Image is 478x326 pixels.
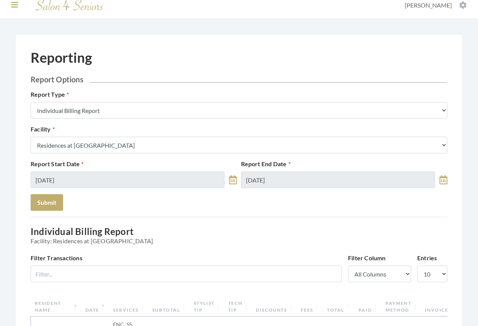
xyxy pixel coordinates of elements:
th: Tech Tip: activate to sort column ascending [224,297,252,317]
th: Paid: activate to sort column ascending [355,297,382,317]
th: Services: activate to sort column ascending [109,297,149,317]
button: [PERSON_NAME] [402,1,469,9]
span: [PERSON_NAME] [405,2,452,9]
a: toggle [229,171,237,188]
th: Payment Method: activate to sort column ascending [382,297,421,317]
input: Filter... [31,266,342,282]
label: Facility [31,125,55,134]
th: Total: activate to sort column ascending [323,297,355,317]
label: Entries [417,253,437,263]
h3: Individual Billing Report [31,226,447,244]
h2: Report Options [31,75,447,84]
th: Resident Name: activate to sort column descending [31,297,82,317]
th: Invoiceable: activate to sort column ascending [421,297,472,317]
h1: Reporting [31,49,92,66]
label: Report Start Date [31,159,84,168]
th: Fees: activate to sort column ascending [297,297,323,317]
input: Select Date [31,171,224,188]
span: Facility: Residences at [GEOGRAPHIC_DATA] [31,237,447,244]
label: Filter Transactions [31,253,82,263]
label: Report Type [31,90,69,99]
label: Filter Column [348,253,386,263]
th: Discounts: activate to sort column ascending [252,297,297,317]
label: Report End Date [241,159,291,168]
th: Subtotal: activate to sort column ascending [149,297,190,317]
button: Submit [31,194,63,211]
th: Stylist Tip: activate to sort column ascending [190,297,224,317]
input: Select Date [241,171,435,188]
a: toggle [439,171,447,188]
th: Date: activate to sort column ascending [82,297,109,317]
